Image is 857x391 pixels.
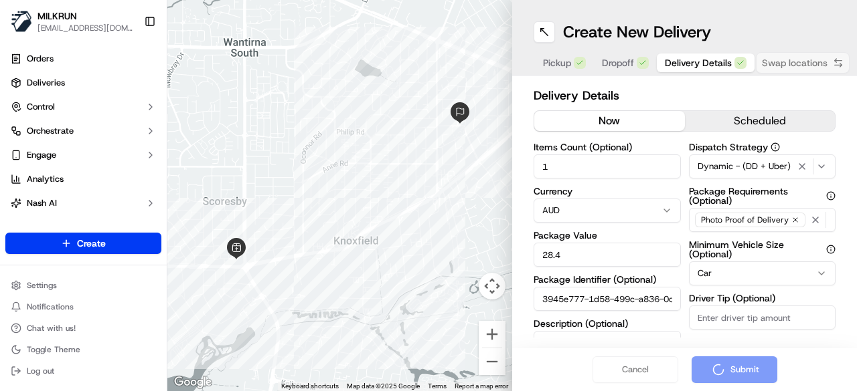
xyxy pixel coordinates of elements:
[5,5,139,37] button: MILKRUNMILKRUN[EMAIL_ADDRESS][DOMAIN_NAME]
[5,233,161,254] button: Create
[685,111,836,131] button: scheduled
[826,191,836,201] button: Package Requirements (Optional)
[171,374,215,391] img: Google
[171,374,215,391] a: Open this area in Google Maps (opens a new window)
[701,215,789,225] span: Photo Proof of Delivery
[826,245,836,254] button: Minimum Vehicle Size (Optional)
[455,382,508,390] a: Report a map error
[534,319,681,328] label: Description (Optional)
[534,142,681,152] label: Items Count (Optional)
[27,101,55,113] span: Control
[534,275,681,284] label: Package Identifier (Optional)
[27,301,74,312] span: Notifications
[27,221,91,233] span: Product Catalog
[5,120,161,142] button: Orchestrate
[5,319,161,338] button: Chat with us!
[534,231,681,240] label: Package Value
[689,208,836,232] button: Photo Proof of Delivery
[5,48,161,70] a: Orders
[5,72,161,94] a: Deliveries
[534,111,685,131] button: now
[479,348,505,375] button: Zoom out
[27,125,74,137] span: Orchestrate
[27,280,57,291] span: Settings
[771,142,780,152] button: Dispatch Strategy
[534,154,681,178] input: Enter number of items
[428,382,447,390] a: Terms (opens in new tab)
[281,382,339,391] button: Keyboard shortcuts
[534,287,681,311] input: Enter package identifier
[665,56,732,70] span: Delivery Details
[689,305,836,330] input: Enter driver tip amount
[5,217,161,238] a: Product Catalog
[563,21,711,43] h1: Create New Delivery
[27,323,76,334] span: Chat with us!
[689,293,836,303] label: Driver Tip (Optional)
[534,86,836,105] h2: Delivery Details
[689,240,836,259] label: Minimum Vehicle Size (Optional)
[27,53,54,65] span: Orders
[479,273,505,299] button: Map camera controls
[479,321,505,348] button: Zoom in
[27,77,65,89] span: Deliveries
[543,56,571,70] span: Pickup
[27,149,56,161] span: Engage
[5,192,161,214] button: Nash AI
[534,186,681,196] label: Currency
[5,276,161,295] button: Settings
[37,9,77,23] button: MILKRUN
[27,366,54,376] span: Log out
[689,142,836,152] label: Dispatch Strategy
[27,197,57,209] span: Nash AI
[5,168,161,190] a: Analytics
[689,154,836,178] button: Dynamic - (DD + Uber)
[689,186,836,205] label: Package Requirements (Optional)
[5,362,161,380] button: Log out
[698,160,791,172] span: Dynamic - (DD + Uber)
[5,144,161,166] button: Engage
[5,96,161,118] button: Control
[37,23,133,33] button: [EMAIL_ADDRESS][DOMAIN_NAME]
[11,11,32,32] img: MILKRUN
[602,56,634,70] span: Dropoff
[5,297,161,316] button: Notifications
[77,237,106,250] span: Create
[534,243,681,267] input: Enter package value
[27,173,64,185] span: Analytics
[27,344,80,355] span: Toggle Theme
[347,382,420,390] span: Map data ©2025 Google
[5,340,161,359] button: Toggle Theme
